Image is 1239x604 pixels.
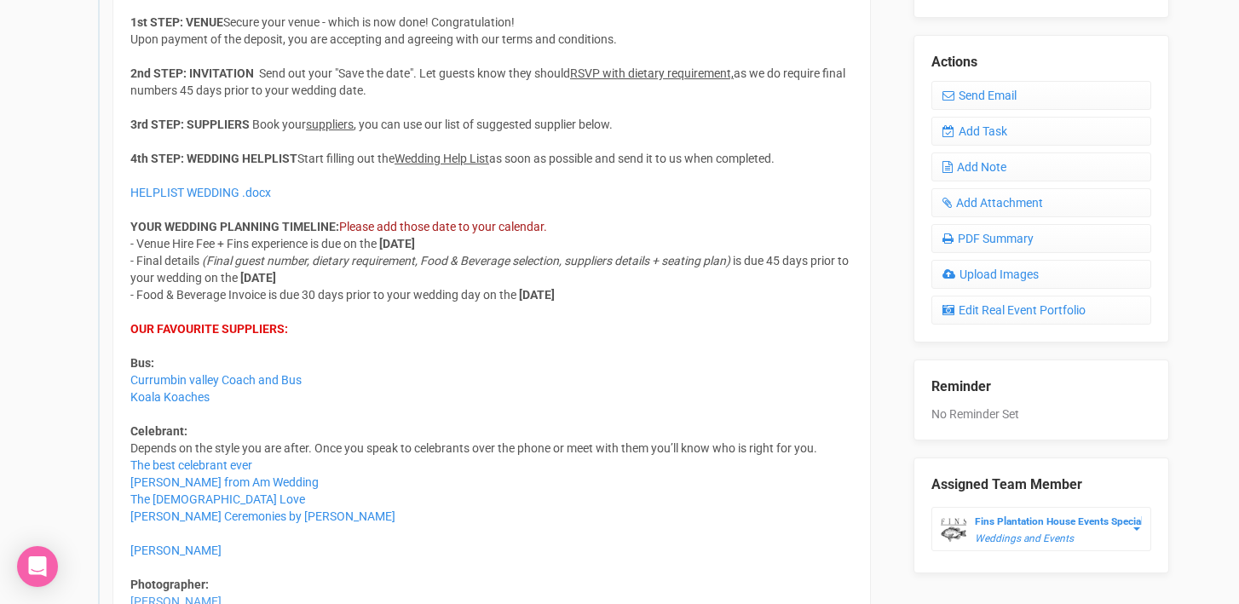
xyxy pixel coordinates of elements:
button: Fins Plantation House Events Specialists Weddings and Events [931,507,1151,551]
strong: [DATE] [519,288,555,302]
strong: Fins Plantation House Events Specialists [975,515,1160,527]
strong: 3rd STEP: SUPPLIERS [130,118,250,131]
strong: Bus: [130,356,154,370]
a: Edit Real Event Portfolio [931,296,1151,325]
a: [PERSON_NAME] Ceremonies by [PERSON_NAME] [130,509,395,523]
span: Depends on the style you are after. Once you speak to celebrants over the phone or meet with them... [130,441,817,455]
a: Upload Images [931,260,1151,289]
span: , you can use our list of suggested supplier below. [354,118,613,131]
strong: 1st STEP: VENUE [130,15,223,29]
span: - Final details [130,254,199,267]
span: suppliers [306,118,354,131]
a: Add Task [931,117,1151,146]
legend: Reminder [931,377,1151,397]
span: Upon payment of the deposit, you are accepting and agreeing with our terms and conditions. [130,32,617,46]
strong: 2nd STEP: INVITATION [130,66,254,80]
a: Send Email [931,81,1151,110]
strong: YOUR WEDDING PLANNING TIMELINE: [130,220,339,233]
a: Currumbin valley Coach and Bus [130,373,302,387]
strong: [DATE] [240,271,276,285]
span: - Food & Beverage Invoice is due 30 days prior to your wedding day on the [130,288,516,302]
span: Start filling out the [297,152,395,165]
div: Open Intercom Messenger [17,546,58,587]
a: Koala Koaches [130,390,210,404]
em: Weddings and Events [975,532,1074,544]
legend: Assigned Team Member [931,475,1151,495]
span: - Venue Hire Fee + Fins experience is due on the [130,237,377,250]
a: The [DEMOGRAPHIC_DATA] Love [130,492,305,506]
a: Add Attachment [931,188,1151,217]
a: Add Note [931,152,1151,181]
em: (Final guest number, dietary requirement, Food & Beverage selection, suppliers details + seating ... [202,254,730,267]
strong: 4th STEP: WEDDING HELPLIST [130,152,297,165]
a: [PERSON_NAME] from Am Wedding [130,475,319,489]
strong: Photographer: [130,578,209,591]
span: as soon as possible and send it to us when completed. [489,152,775,165]
span: Secure your venue - which is now done! Congratulation! [223,15,515,29]
span: Send out your "Save the date". Let guests know they should [259,66,570,80]
legend: Actions [931,53,1151,72]
img: data [941,517,966,543]
a: The best celebrant ever [130,458,252,472]
span: Book your [252,118,306,131]
span: RSVP with dietary requirement, [570,66,734,80]
a: HELPLIST WEDDING .docx [130,186,271,199]
strong: [DATE] [379,237,415,250]
a: PDF Summary [931,224,1151,253]
div: No Reminder Set [931,360,1151,423]
a: [PERSON_NAME] [130,544,222,557]
strong: Celebrant: [130,424,187,438]
strong: OUR FAVOURITE SUPPLIERS: [130,322,288,336]
span: Please add those date to your calendar. [339,220,547,233]
span: Wedding Help List [395,152,489,165]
